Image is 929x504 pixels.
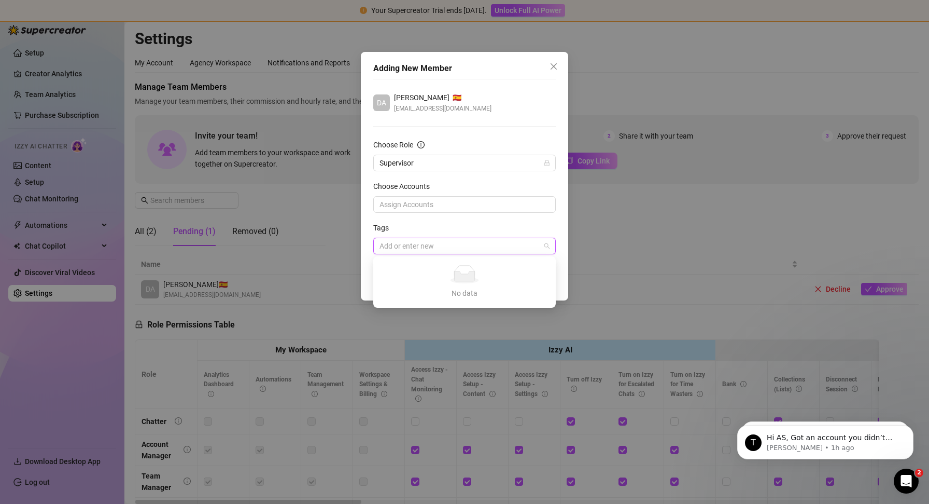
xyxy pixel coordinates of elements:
iframe: Intercom live chat [894,469,919,494]
span: [PERSON_NAME] [394,92,449,103]
button: Close [545,58,562,75]
span: lock [544,160,550,166]
iframe: Intercom notifications message [722,403,929,476]
span: 2 [915,469,923,477]
div: Adding New Member [373,62,556,75]
span: [EMAIL_ADDRESS][DOMAIN_NAME] [394,103,491,114]
span: close [550,62,558,71]
div: Choose Role [373,139,413,151]
span: Supervisor [379,155,550,171]
span: info-circle [417,141,425,148]
div: 🇪🇸 [394,92,491,103]
div: No data [386,288,543,299]
span: DA [377,97,386,108]
span: Close [545,62,562,71]
label: Tags [373,222,396,234]
label: Choose Accounts [373,181,437,192]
